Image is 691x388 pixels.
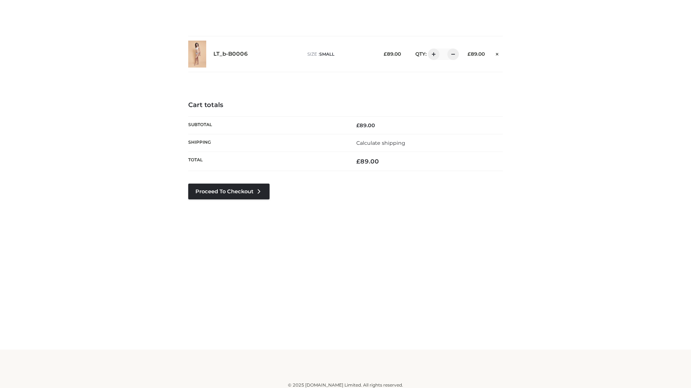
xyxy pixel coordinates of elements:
div: QTY: [408,48,456,60]
a: Remove this item [492,48,503,58]
p: size : [307,51,372,57]
a: LT_b-B0006 [213,51,248,57]
th: Total [188,152,345,171]
span: SMALL [319,51,334,57]
span: £ [384,51,387,57]
bdi: 89.00 [468,51,485,57]
a: Proceed to Checkout [188,184,270,199]
th: Subtotal [188,116,345,134]
h4: Cart totals [188,101,503,109]
th: Shipping [188,134,345,152]
span: £ [356,158,360,165]
bdi: 89.00 [356,158,379,165]
bdi: 89.00 [356,122,375,129]
bdi: 89.00 [384,51,401,57]
span: £ [356,122,360,129]
img: LT_b-B0006 - SMALL [188,41,206,68]
a: Calculate shipping [356,140,405,146]
span: £ [468,51,471,57]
